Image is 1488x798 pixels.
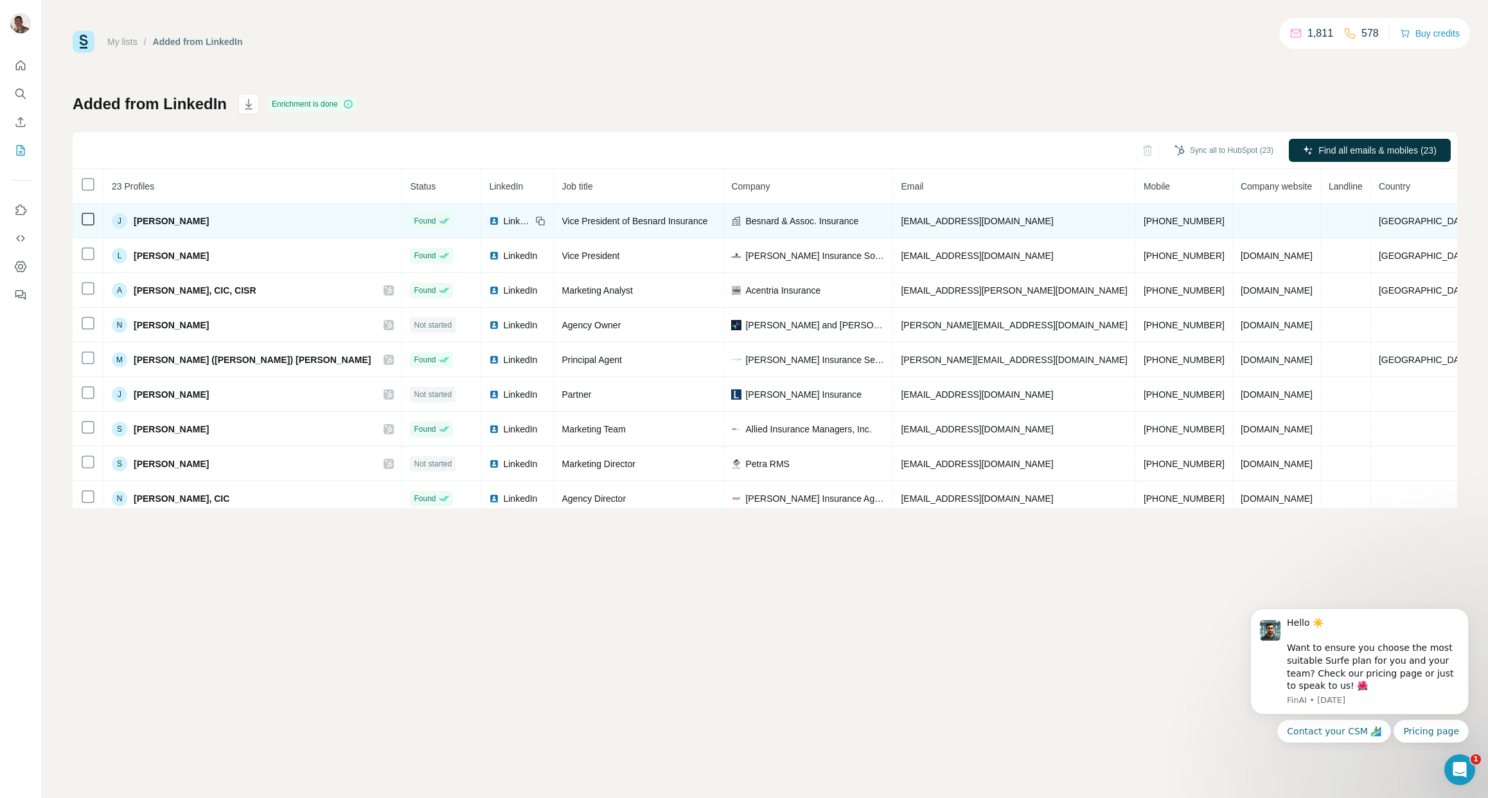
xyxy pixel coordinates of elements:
[503,249,537,262] span: LinkedIn
[1144,251,1225,261] span: [PHONE_NUMBER]
[745,423,871,436] span: Allied Insurance Managers, Inc.
[562,389,591,400] span: Partner
[489,459,499,469] img: LinkedIn logo
[562,181,592,191] span: Job title
[1241,493,1313,504] span: [DOMAIN_NAME]
[745,249,885,262] span: [PERSON_NAME] Insurance Solutions, LLC
[1444,754,1475,785] iframe: Intercom live chat
[1241,181,1312,191] span: Company website
[901,181,923,191] span: Email
[562,459,635,469] span: Marketing Director
[901,424,1053,434] span: [EMAIL_ADDRESS][DOMAIN_NAME]
[414,285,436,296] span: Found
[503,492,537,505] span: LinkedIn
[414,215,436,227] span: Found
[112,283,127,298] div: A
[1144,216,1225,226] span: [PHONE_NUMBER]
[414,319,452,331] span: Not started
[1241,459,1313,469] span: [DOMAIN_NAME]
[1165,141,1282,160] button: Sync all to HubSpot (23)
[901,216,1053,226] span: [EMAIL_ADDRESS][DOMAIN_NAME]
[731,459,741,469] img: company-logo
[144,35,146,48] li: /
[562,493,626,504] span: Agency Director
[1144,320,1225,330] span: [PHONE_NUMBER]
[1144,389,1225,400] span: [PHONE_NUMBER]
[112,387,127,402] div: J
[410,181,436,191] span: Status
[1144,424,1225,434] span: [PHONE_NUMBER]
[112,317,127,333] div: N
[503,353,537,366] span: LinkedIn
[10,111,31,134] button: Enrich CSV
[901,389,1053,400] span: [EMAIL_ADDRESS][DOMAIN_NAME]
[414,493,436,504] span: Found
[134,353,371,366] span: [PERSON_NAME] ([PERSON_NAME]) [PERSON_NAME]
[134,423,209,436] span: [PERSON_NAME]
[112,248,127,263] div: L
[1241,285,1313,296] span: [DOMAIN_NAME]
[731,424,741,434] img: company-logo
[10,54,31,77] button: Quick start
[1241,424,1313,434] span: [DOMAIN_NAME]
[489,181,523,191] span: LinkedIn
[562,251,619,261] span: Vice President
[1289,139,1451,162] button: Find all emails & mobiles (23)
[112,352,127,368] div: M
[562,285,633,296] span: Marketing Analyst
[1379,216,1473,226] span: [GEOGRAPHIC_DATA]
[731,356,741,363] img: company-logo
[134,249,209,262] span: [PERSON_NAME]
[414,423,436,435] span: Found
[745,457,789,470] span: Petra RMS
[503,457,537,470] span: LinkedIn
[112,491,127,506] div: N
[503,319,537,332] span: LinkedIn
[112,456,127,472] div: S
[1471,754,1481,765] span: 1
[731,320,741,330] img: company-logo
[901,459,1053,469] span: [EMAIL_ADDRESS][DOMAIN_NAME]
[489,424,499,434] img: LinkedIn logo
[1400,24,1460,42] button: Buy credits
[1144,459,1225,469] span: [PHONE_NUMBER]
[1241,251,1313,261] span: [DOMAIN_NAME]
[134,492,229,505] span: [PERSON_NAME], CIC
[503,284,537,297] span: LinkedIn
[1379,285,1473,296] span: [GEOGRAPHIC_DATA]
[10,13,31,33] img: Avatar
[503,215,531,227] span: LinkedIn
[134,284,256,297] span: [PERSON_NAME], CIC, CISR
[1379,181,1410,191] span: Country
[10,139,31,162] button: My lists
[10,227,31,250] button: Use Surfe API
[489,389,499,400] img: LinkedIn logo
[134,388,209,401] span: [PERSON_NAME]
[414,389,452,400] span: Not started
[503,388,537,401] span: LinkedIn
[901,493,1053,504] span: [EMAIL_ADDRESS][DOMAIN_NAME]
[153,35,243,48] div: Added from LinkedIn
[745,284,820,297] span: Acentria Insurance
[745,492,885,505] span: [PERSON_NAME] Insurance Agency, LLC
[1144,355,1225,365] span: [PHONE_NUMBER]
[562,355,621,365] span: Principal Agent
[562,424,625,434] span: Marketing Team
[1307,26,1333,41] p: 1,811
[731,493,741,504] img: company-logo
[901,320,1127,330] span: [PERSON_NAME][EMAIL_ADDRESS][DOMAIN_NAME]
[562,320,621,330] span: Agency Owner
[489,216,499,226] img: LinkedIn logo
[10,283,31,306] button: Feedback
[268,96,357,112] div: Enrichment is done
[73,94,227,114] h1: Added from LinkedIn
[731,389,741,400] img: company-logo
[134,319,209,332] span: [PERSON_NAME]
